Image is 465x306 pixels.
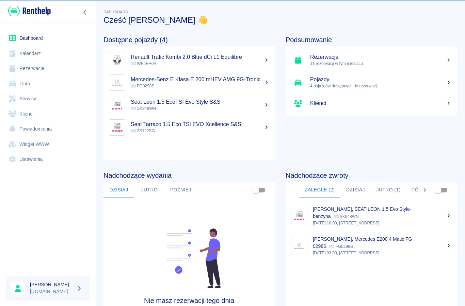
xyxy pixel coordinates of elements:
a: Widget WWW [5,137,90,152]
p: 4 pojazdów dostępnych do rezerwacji [310,83,451,89]
span: SK948WN [131,106,156,111]
h4: Podsumowanie [286,36,457,44]
a: Image[PERSON_NAME], Mercedes E200 4 Matic FG 0298S FG0298S[DATE] 03:00, [STREET_ADDRESS] [286,231,457,261]
a: Kalendarz [5,46,90,61]
h5: Klienci [310,100,451,107]
a: Klienci [5,106,90,122]
p: [DATE] 10:00, [STREET_ADDRESS] [313,220,451,226]
p: FG0298S [329,244,353,249]
button: Jutro (1) [371,182,406,198]
p: [DATE] 03:00, [STREET_ADDRESS] [313,250,451,256]
span: Pokaż przypisane tylko do mnie [432,184,445,197]
a: Pojazdy4 pojazdów dostępnych do rezerwacji [286,71,457,94]
h5: Seat Tarraco 1.5 Eco TSI EVO Xcellence S&S [131,121,269,128]
p: [DOMAIN_NAME] [30,288,74,295]
a: ImageRenault Trafic Kombi 2.0 Blue dCi L1 Equilibre WE2EH04 [103,49,275,71]
p: 11 rezerwacji w tym miesiącu [310,61,451,67]
img: Image [293,209,306,222]
a: Renthelp logo [5,5,51,17]
button: Zwiń nawigację [80,8,90,17]
img: Image [111,121,124,134]
a: Ustawienia [5,152,90,167]
button: Jutro [134,182,165,198]
a: ImageSeat Tarraco 1.5 Eco TSI EVO Xcellence S&S ZS122SG [103,116,275,139]
a: Klienci [286,94,457,113]
img: Image [111,99,124,112]
img: Image [111,76,124,89]
h4: Dostępne pojazdy (4) [103,36,275,44]
h6: [PERSON_NAME] [30,281,74,288]
img: Image [111,54,124,67]
span: WE2EH04 [131,61,156,66]
img: Image [293,239,306,252]
a: ImageSeat Leon 1.5 EcoTSI Evo Style S&S SK948WN [103,94,275,116]
a: Rezerwacje [5,61,90,76]
h5: Renault Trafic Kombi 2.0 Blue dCi L1 Equilibre [131,54,269,61]
a: Flota [5,76,90,91]
button: Dzisiaj [340,182,371,198]
button: Później [165,182,197,198]
span: FG0298S [131,84,154,88]
span: Pokaż przypisane tylko do mnie [250,184,262,197]
h4: Nadchodzące wydania [103,171,275,180]
a: Rezerwacje11 rezerwacji w tym miesiącu [286,49,457,71]
a: Serwisy [5,91,90,106]
button: Dzisiaj [103,182,134,198]
span: ZS122SG [131,129,155,133]
a: Image[PERSON_NAME], SEAT LEON 1.5 Evo Style- benzyna SK948WN[DATE] 10:00, [STREET_ADDRESS] [286,201,457,231]
a: ImageMercedes-Benz E Klasa E 200 mHEV AMG 9G-Tronic FG0298S [103,71,275,94]
h5: Rezerwacje [310,54,451,61]
p: SK948WN [334,214,359,219]
span: Dashboard [103,10,128,14]
h5: Mercedes-Benz E Klasa E 200 mHEV AMG 9G-Tronic [131,76,269,83]
img: Renthelp logo [8,5,51,17]
h4: Nie masz rezerwacji tego dnia [125,296,253,305]
p: [PERSON_NAME], Mercedes E200 4 Matic FG 0298S [313,236,412,249]
h4: Nadchodzące zwroty [286,171,457,180]
a: Powiadomienia [5,121,90,137]
a: Dashboard [5,31,90,46]
h5: Pojazdy [310,76,451,83]
button: Zaległe (2) [299,182,340,198]
img: Fleet [145,228,233,288]
h5: Seat Leon 1.5 EcoTSI Evo Style S&S [131,99,269,105]
h3: Cześć [PERSON_NAME] 👋 [103,15,457,25]
p: [PERSON_NAME], SEAT LEON 1.5 Evo Style- benzyna [313,206,411,219]
button: Później (8) [406,182,446,198]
